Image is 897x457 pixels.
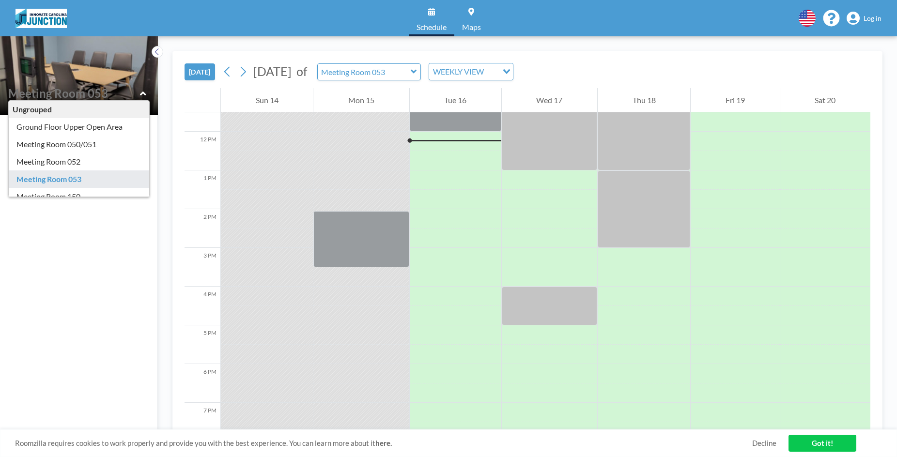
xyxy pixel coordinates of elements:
[185,170,220,209] div: 1 PM
[9,118,149,136] div: Ground Floor Upper Open Area
[8,101,64,110] span: Floor: Junction ...
[9,101,149,118] div: Ungrouped
[417,23,447,31] span: Schedule
[15,439,752,448] span: Roomzilla requires cookies to work properly and provide you with the best experience. You can lea...
[429,63,513,80] div: Search for option
[462,23,481,31] span: Maps
[375,439,392,447] a: here.
[221,88,313,112] div: Sun 14
[864,14,882,23] span: Log in
[752,439,776,448] a: Decline
[410,88,501,112] div: Tue 16
[313,88,409,112] div: Mon 15
[780,88,870,112] div: Sat 20
[296,64,307,79] span: of
[502,88,597,112] div: Wed 17
[9,153,149,170] div: Meeting Room 052
[9,170,149,188] div: Meeting Room 053
[185,132,220,170] div: 12 PM
[847,12,882,25] a: Log in
[598,88,690,112] div: Thu 18
[185,287,220,325] div: 4 PM
[691,88,779,112] div: Fri 19
[318,64,411,80] input: Meeting Room 053
[8,86,140,100] input: Meeting Room 053
[185,403,220,442] div: 7 PM
[185,93,220,132] div: 11 AM
[9,188,149,205] div: Meeting Room 150
[185,209,220,248] div: 2 PM
[15,9,67,28] img: organization-logo
[487,65,497,78] input: Search for option
[789,435,856,452] a: Got it!
[185,63,215,80] button: [DATE]
[9,136,149,153] div: Meeting Room 050/051
[253,64,292,78] span: [DATE]
[185,364,220,403] div: 6 PM
[431,65,486,78] span: WEEKLY VIEW
[185,248,220,287] div: 3 PM
[185,325,220,364] div: 5 PM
